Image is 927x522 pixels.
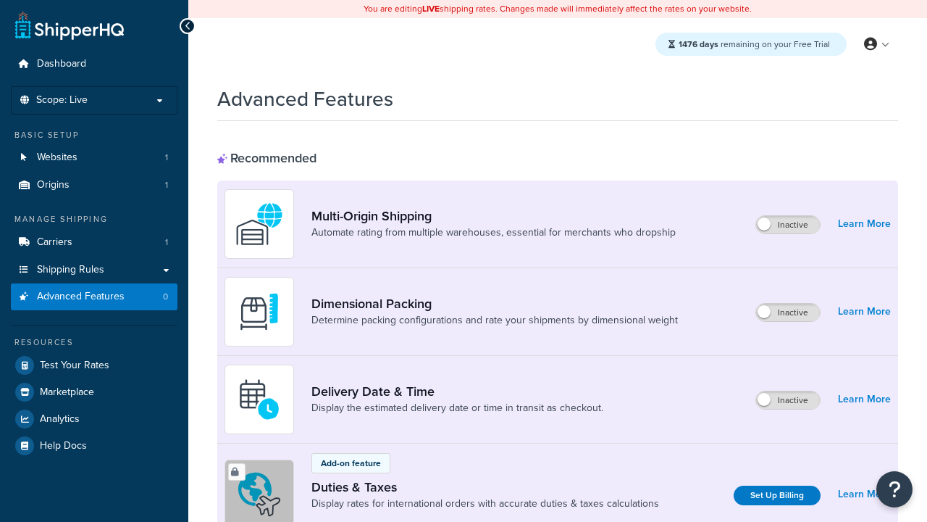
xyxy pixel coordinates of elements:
[838,484,891,505] a: Learn More
[311,208,676,224] a: Multi-Origin Shipping
[734,486,821,505] a: Set Up Billing
[37,236,72,249] span: Carriers
[37,58,86,70] span: Dashboard
[11,336,177,349] div: Resources
[11,379,177,405] a: Marketplace
[37,179,70,191] span: Origins
[838,302,891,322] a: Learn More
[11,283,177,310] a: Advanced Features0
[234,374,285,425] img: gfkeb5ejjkALwAAAABJRU5ErkJggg==
[37,152,77,164] span: Websites
[11,229,177,256] li: Carriers
[37,264,104,276] span: Shipping Rules
[11,257,177,283] a: Shipping Rules
[11,213,177,225] div: Manage Shipping
[679,38,830,51] span: remaining on your Free Trial
[11,172,177,199] li: Origins
[40,360,109,372] span: Test Your Rates
[756,391,820,409] label: Inactive
[11,229,177,256] a: Carriers1
[311,479,659,495] a: Duties & Taxes
[11,433,177,459] a: Help Docs
[756,216,820,233] label: Inactive
[838,214,891,234] a: Learn More
[234,286,285,337] img: DTVBYsAAAAAASUVORK5CYII=
[679,38,718,51] strong: 1476 days
[11,172,177,199] a: Origins1
[756,304,820,321] label: Inactive
[838,389,891,410] a: Learn More
[311,497,659,511] a: Display rates for international orders with accurate duties & taxes calculations
[311,401,603,415] a: Display the estimated delivery date or time in transit as checkout.
[11,352,177,378] a: Test Your Rates
[11,283,177,310] li: Advanced Features
[40,413,80,426] span: Analytics
[36,94,88,107] span: Scope: Live
[234,199,285,249] img: WatD5o0RtDAAAAAElFTkSuQmCC
[217,150,316,166] div: Recommended
[11,51,177,78] a: Dashboard
[311,313,678,328] a: Determine packing configurations and rate your shipments by dimensional weight
[876,471,913,507] button: Open Resource Center
[165,236,168,249] span: 1
[163,291,168,303] span: 0
[422,2,440,15] b: LIVE
[311,296,678,312] a: Dimensional Packing
[321,457,381,470] p: Add-on feature
[40,440,87,452] span: Help Docs
[11,144,177,171] li: Websites
[311,384,603,399] a: Delivery Date & Time
[311,225,676,240] a: Automate rating from multiple warehouses, essential for merchants who dropship
[217,85,393,113] h1: Advanced Features
[11,144,177,171] a: Websites1
[11,406,177,432] a: Analytics
[165,179,168,191] span: 1
[11,129,177,141] div: Basic Setup
[40,386,94,399] span: Marketplace
[165,152,168,164] span: 1
[37,291,125,303] span: Advanced Features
